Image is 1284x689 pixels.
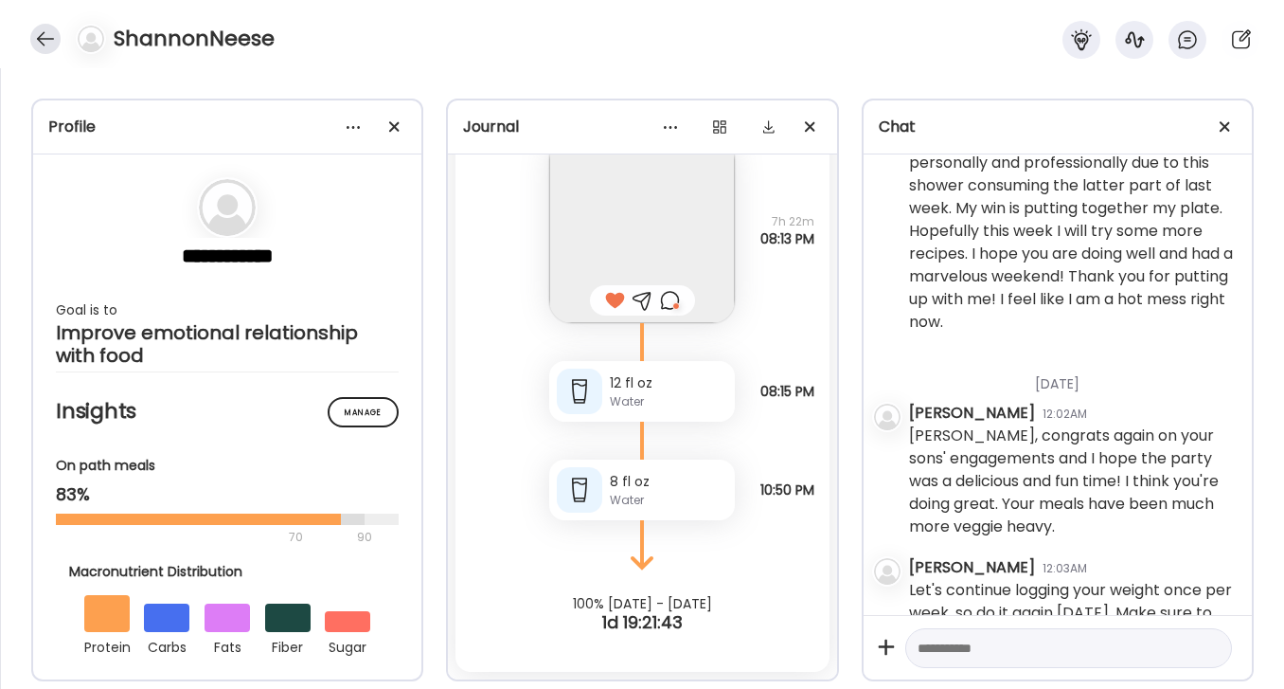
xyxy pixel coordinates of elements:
[84,632,130,659] div: protein
[56,456,399,476] div: On path meals
[199,179,256,236] img: bg-avatar-default.svg
[448,596,836,611] div: 100% [DATE] - [DATE]
[760,383,814,400] span: 08:15 PM
[205,632,250,659] div: fats
[463,116,821,138] div: Journal
[1043,560,1087,577] div: 12:03AM
[144,632,189,659] div: carbs
[909,352,1237,402] div: [DATE]
[909,579,1237,670] div: Let's continue logging your weight once per week, so do it again [DATE]. Make sure to weigh yours...
[610,472,727,492] div: 8 fl oz
[78,26,104,52] img: bg-avatar-default.svg
[879,116,1237,138] div: Chat
[760,481,814,499] span: 10:50 PM
[549,137,735,323] img: images%2FqSDhxCsFGJRJmYFo2bfqqKUzT7G2%2FhxxVedQ3f1W0kiMn7ZEv%2Ff42e3QvnpAYhawWUc1K9_240
[610,492,727,509] div: Water
[114,24,275,54] h4: ShannonNeese
[909,425,1237,538] div: [PERSON_NAME], congrats again on your sons' engagements and I hope the party was a delicious and ...
[56,397,399,426] h2: Insights
[48,116,406,138] div: Profile
[610,393,727,410] div: Water
[325,632,370,659] div: sugar
[448,611,836,634] div: 1d 19:21:43
[760,213,814,230] span: 7h 22m
[909,402,1035,425] div: [PERSON_NAME]
[265,632,311,659] div: fiber
[909,556,1035,579] div: [PERSON_NAME]
[874,558,901,585] img: bg-avatar-default.svg
[328,397,399,427] div: Manage
[56,299,399,321] div: Goal is to
[1043,406,1087,423] div: 12:02AM
[56,321,399,367] div: Improve emotional relationship with food
[69,562,385,582] div: Macronutrient Distribution
[56,483,399,506] div: 83%
[874,404,901,430] img: bg-avatar-default.svg
[610,373,727,393] div: 12 fl oz
[760,230,814,247] span: 08:13 PM
[56,526,351,549] div: 70
[355,526,374,549] div: 90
